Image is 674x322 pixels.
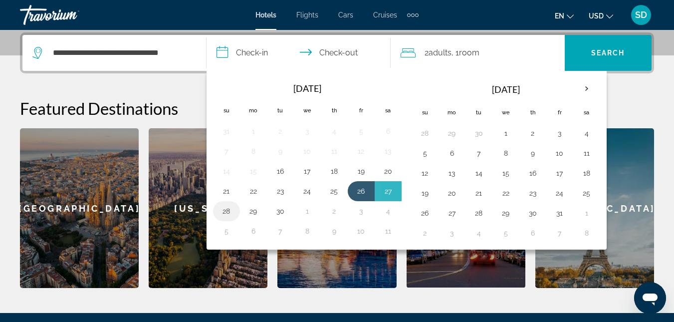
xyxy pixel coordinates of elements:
button: Day 20 [380,164,396,178]
button: Day 14 [219,164,234,178]
button: Day 4 [380,204,396,218]
button: Day 24 [552,186,568,200]
button: Day 7 [552,226,568,240]
button: Day 3 [299,124,315,138]
button: Day 6 [245,224,261,238]
button: Day 22 [498,186,514,200]
button: Day 6 [444,146,460,160]
button: Day 23 [272,184,288,198]
button: Day 4 [579,126,595,140]
button: Day 20 [444,186,460,200]
button: Day 3 [552,126,568,140]
button: Day 13 [380,144,396,158]
button: Change currency [589,8,613,23]
button: Day 1 [498,126,514,140]
button: Day 3 [444,226,460,240]
button: Day 6 [525,226,541,240]
button: Day 17 [552,166,568,180]
button: Day 21 [219,184,234,198]
button: Day 8 [245,144,261,158]
button: Day 10 [552,146,568,160]
a: [GEOGRAPHIC_DATA] [20,128,139,288]
button: Day 28 [417,126,433,140]
button: Day 24 [299,184,315,198]
button: Day 4 [326,124,342,138]
a: Flights [296,11,318,19]
button: Day 2 [272,124,288,138]
button: Day 15 [498,166,514,180]
button: Day 8 [299,224,315,238]
div: Search widget [22,35,652,71]
button: Day 7 [219,144,234,158]
button: Day 11 [579,146,595,160]
span: Hotels [255,11,276,19]
button: Day 8 [498,146,514,160]
button: Day 16 [272,164,288,178]
button: Day 6 [380,124,396,138]
button: Day 28 [219,204,234,218]
button: Day 27 [380,184,396,198]
button: Day 2 [525,126,541,140]
button: Day 3 [353,204,369,218]
span: 2 [425,46,451,60]
span: SD [635,10,647,20]
a: Travorium [20,2,120,28]
button: Day 8 [579,226,595,240]
button: Day 25 [326,184,342,198]
button: Day 26 [353,184,369,198]
button: Day 9 [326,224,342,238]
button: Day 10 [353,224,369,238]
button: Day 19 [417,186,433,200]
button: Change language [555,8,574,23]
th: [DATE] [439,77,573,101]
button: Day 29 [444,126,460,140]
button: Check in and out dates [207,35,391,71]
span: Adults [429,48,451,57]
button: Day 22 [245,184,261,198]
iframe: Button to launch messaging window [634,282,666,314]
button: Day 1 [245,124,261,138]
button: Day 30 [471,126,487,140]
button: Day 10 [299,144,315,158]
button: User Menu [628,4,654,25]
button: Travelers: 2 adults, 0 children [391,35,565,71]
button: Day 25 [579,186,595,200]
button: Day 12 [417,166,433,180]
button: Day 21 [471,186,487,200]
button: Day 28 [471,206,487,220]
button: Day 7 [471,146,487,160]
button: Day 11 [380,224,396,238]
h2: Featured Destinations [20,98,654,118]
span: en [555,12,564,20]
button: Day 30 [272,204,288,218]
button: Day 31 [552,206,568,220]
button: Day 17 [299,164,315,178]
a: [US_STATE] [149,128,267,288]
button: Day 7 [272,224,288,238]
a: Cruises [373,11,397,19]
button: Extra navigation items [407,7,419,23]
button: Day 2 [417,226,433,240]
button: Day 30 [525,206,541,220]
button: Day 16 [525,166,541,180]
button: Day 14 [471,166,487,180]
th: [DATE] [240,77,375,99]
button: Search [565,35,652,71]
button: Day 2 [326,204,342,218]
button: Day 15 [245,164,261,178]
button: Day 29 [245,204,261,218]
span: , 1 [451,46,479,60]
button: Day 13 [444,166,460,180]
button: Day 23 [525,186,541,200]
a: Cars [338,11,353,19]
button: Day 9 [272,144,288,158]
button: Day 31 [219,124,234,138]
button: Day 9 [525,146,541,160]
button: Day 27 [444,206,460,220]
button: Day 26 [417,206,433,220]
button: Day 18 [326,164,342,178]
